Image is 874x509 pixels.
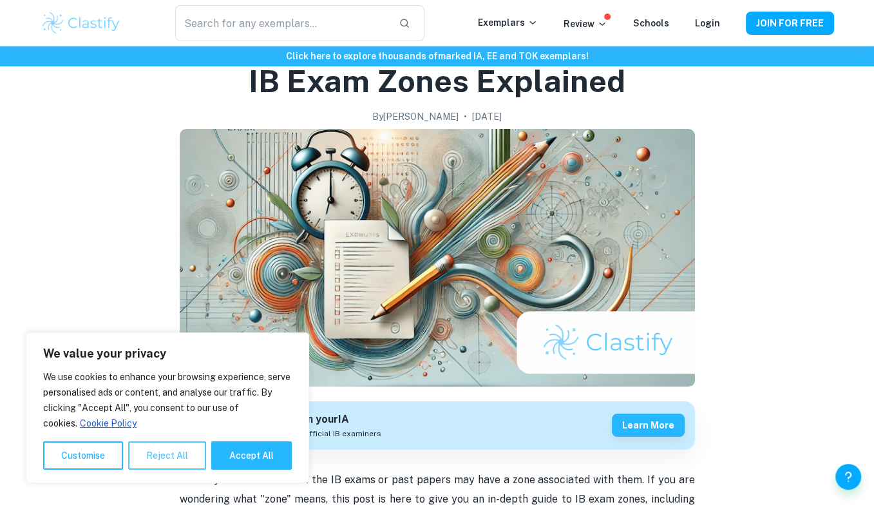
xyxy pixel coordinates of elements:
[835,464,861,490] button: Help and Feedback
[464,110,467,124] p: •
[564,17,607,31] p: Review
[79,418,137,429] a: Cookie Policy
[180,129,695,387] img: IB Exam Zones Explained cover image
[245,428,381,439] span: Marked only by official IB examiners
[249,61,625,102] h1: IB Exam Zones Explained
[372,110,459,124] h2: By [PERSON_NAME]
[612,414,685,437] button: Learn more
[128,441,206,470] button: Reject All
[43,441,123,470] button: Customise
[633,18,669,28] a: Schools
[43,346,292,361] p: We value your privacy
[211,441,292,470] button: Accept All
[180,401,695,450] a: Get feedback on yourIAMarked only by official IB examinersLearn more
[175,5,388,41] input: Search for any exemplars...
[43,369,292,431] p: We use cookies to enhance your browsing experience, serve personalised ads or content, and analys...
[3,49,871,63] h6: Click here to explore thousands of marked IA, EE and TOK exemplars !
[695,18,720,28] a: Login
[472,110,502,124] h2: [DATE]
[41,10,122,36] img: Clastify logo
[478,15,538,30] p: Exemplars
[26,332,309,483] div: We value your privacy
[746,12,834,35] button: JOIN FOR FREE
